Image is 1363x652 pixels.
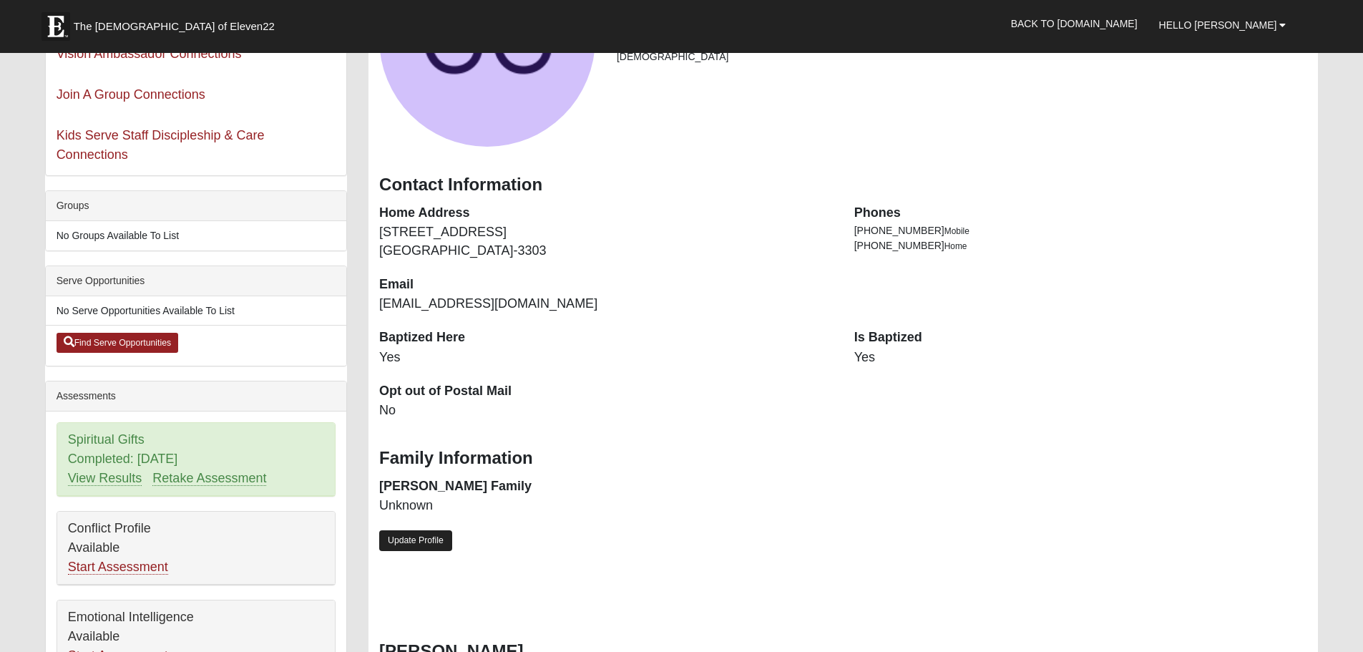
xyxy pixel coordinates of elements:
a: Kids Serve Staff Discipleship & Care Connections [57,128,265,162]
h3: Contact Information [379,175,1307,195]
dt: Is Baptized [854,329,1308,347]
h3: Family Information [379,448,1307,469]
a: Update Profile [379,530,452,551]
li: [DEMOGRAPHIC_DATA] [617,49,1307,64]
dt: Home Address [379,204,833,223]
dt: Email [379,276,833,294]
li: [PHONE_NUMBER] [854,238,1308,253]
dt: [PERSON_NAME] Family [379,477,833,496]
a: Start Assessment [68,560,168,575]
a: Hello [PERSON_NAME] [1148,7,1297,43]
li: No Groups Available To List [46,221,346,250]
span: Hello [PERSON_NAME] [1159,19,1277,31]
span: The [DEMOGRAPHIC_DATA] of Eleven22 [74,19,275,34]
dt: Phones [854,204,1308,223]
span: Home [944,241,967,251]
dd: No [379,402,833,420]
dd: Unknown [379,497,833,515]
dd: Yes [854,349,1308,367]
a: Vision Ambassador Connections [57,47,242,61]
a: Retake Assessment [152,471,266,486]
div: Assessments [46,381,346,412]
span: Mobile [944,226,969,236]
a: Back to [DOMAIN_NAME] [1000,6,1148,42]
a: View Results [68,471,142,486]
li: [PHONE_NUMBER] [854,223,1308,238]
a: The [DEMOGRAPHIC_DATA] of Eleven22 [34,5,321,41]
div: Serve Opportunities [46,266,346,296]
img: Eleven22 logo [41,12,70,41]
dt: Opt out of Postal Mail [379,382,833,401]
div: Groups [46,191,346,221]
a: Join A Group Connections [57,87,205,102]
div: Conflict Profile Available [57,512,335,585]
div: Spiritual Gifts Completed: [DATE] [57,423,335,496]
dd: [EMAIL_ADDRESS][DOMAIN_NAME] [379,295,833,313]
li: No Serve Opportunities Available To List [46,296,346,326]
a: Find Serve Opportunities [57,333,179,353]
dt: Baptized Here [379,329,833,347]
dd: Yes [379,349,833,367]
dd: [STREET_ADDRESS] [GEOGRAPHIC_DATA]-3303 [379,223,833,260]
